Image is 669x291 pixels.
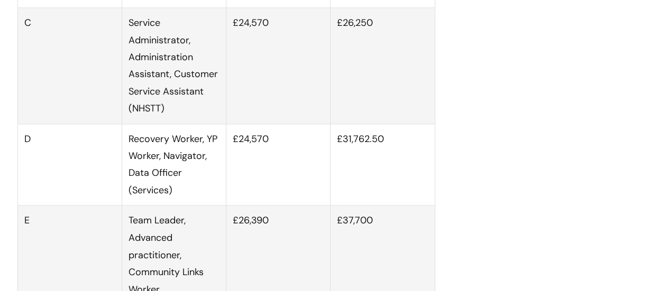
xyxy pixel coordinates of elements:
[17,124,122,205] td: D
[331,124,435,205] td: £31,762.50
[226,124,331,205] td: £24,570
[17,8,122,124] td: C
[122,8,226,124] td: Service Administrator, Administration Assistant, Customer Service Assistant (NHSTT)
[331,8,435,124] td: £26,250
[226,8,331,124] td: £24,570
[122,124,226,205] td: Recovery Worker, YP Worker, Navigator, Data Officer (Services)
